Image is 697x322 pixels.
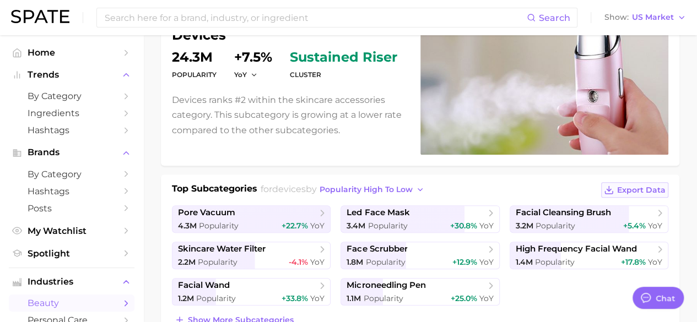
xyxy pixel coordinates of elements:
span: Show [604,14,629,20]
button: Brands [9,144,134,161]
span: YoY [310,221,325,231]
span: Popularity [365,257,405,267]
button: ShowUS Market [602,10,689,25]
a: microneedling pen1.1m Popularity+25.0% YoY [341,278,499,305]
a: beauty [9,294,134,312]
span: YoY [648,221,662,231]
span: 3.4m [347,221,365,231]
span: Popularity [363,293,403,303]
span: 1.2m [178,293,194,303]
span: 1.8m [347,257,363,267]
span: popularity high to low [320,185,413,194]
span: skincare water filter [178,244,266,254]
a: Home [9,44,134,61]
span: Export Data [617,185,666,195]
input: Search here for a brand, industry, or ingredient [104,8,527,27]
span: +33.8% [282,293,308,303]
span: devices [272,184,306,194]
a: led face mask3.4m Popularity+30.8% YoY [341,205,499,233]
button: YoY [234,70,258,79]
span: YoY [234,70,247,79]
a: pore vacuum4.3m Popularity+22.7% YoY [172,205,331,233]
span: Ingredients [28,108,116,118]
span: Home [28,47,116,58]
span: Hashtags [28,125,116,135]
span: +12.9% [452,257,477,267]
span: 1.1m [347,293,361,303]
span: 4.3m [178,221,197,231]
span: Popularity [199,221,239,231]
span: led face mask [347,208,409,218]
span: YoY [479,257,494,267]
span: by Category [28,91,116,101]
span: +25.0% [451,293,477,303]
span: Hashtags [28,186,116,197]
span: microneedling pen [347,280,425,291]
span: -4.1% [289,257,308,267]
h1: Top Subcategories [172,182,257,199]
a: by Category [9,166,134,183]
span: YoY [479,293,494,303]
button: Industries [9,274,134,290]
span: YoY [310,293,325,303]
span: for by [261,184,428,194]
a: skincare water filter2.2m Popularity-4.1% YoY [172,242,331,269]
span: +30.8% [450,221,477,231]
a: Hashtags [9,183,134,200]
span: face scrubber [347,244,407,254]
a: facial wand1.2m Popularity+33.8% YoY [172,278,331,305]
dd: +7.5% [234,51,272,64]
span: by Category [28,169,116,179]
a: face scrubber1.8m Popularity+12.9% YoY [341,242,499,269]
span: 2.2m [178,257,196,267]
span: Popularity [196,293,236,303]
a: Ingredients [9,105,134,122]
button: Export Data [601,182,668,198]
span: My Watchlist [28,226,116,236]
span: 3.2m [516,221,533,231]
span: facial wand [178,280,230,291]
a: facial cleansing brush3.2m Popularity+5.4% YoY [510,205,668,233]
img: SPATE [11,10,69,23]
span: sustained riser [290,51,397,64]
span: +17.8% [621,257,646,267]
span: high frequency facial wand [516,244,637,254]
span: Popularity [535,257,575,267]
span: +5.4% [623,221,646,231]
dd: 24.3m [172,51,217,64]
span: Popularity [368,221,407,231]
span: facial cleansing brush [516,208,611,218]
span: Popularity [198,257,237,267]
span: Brands [28,148,116,157]
span: 1.4m [516,257,533,267]
a: My Watchlist [9,222,134,239]
span: US Market [632,14,674,20]
a: Hashtags [9,122,134,139]
span: YoY [310,257,325,267]
button: popularity high to low [317,182,428,197]
h1: devices [172,29,407,42]
span: Industries [28,277,116,287]
span: YoY [479,221,494,231]
a: Posts [9,200,134,217]
a: high frequency facial wand1.4m Popularity+17.8% YoY [510,242,668,269]
span: YoY [648,257,662,267]
span: +22.7% [282,221,308,231]
span: Spotlight [28,248,116,259]
dt: cluster [290,68,397,81]
span: Popularity [536,221,575,231]
span: Search [539,13,570,23]
dt: Popularity [172,68,217,81]
button: Trends [9,67,134,83]
a: Spotlight [9,245,134,262]
p: Devices ranks #2 within the skincare accessories category. This subcategory is growing at a lower... [172,92,407,138]
span: pore vacuum [178,208,235,218]
span: Posts [28,203,116,214]
span: Trends [28,70,116,80]
span: beauty [28,298,116,308]
a: by Category [9,88,134,105]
